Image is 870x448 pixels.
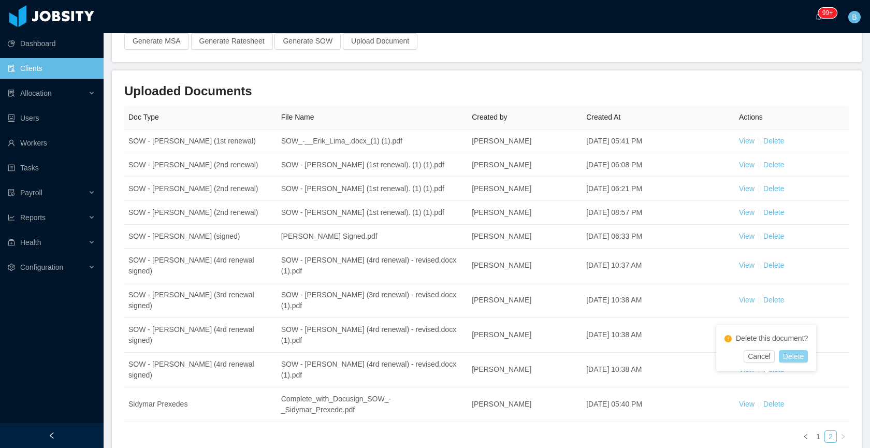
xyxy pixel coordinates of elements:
span: Created by [472,113,507,121]
span: Health [20,238,41,247]
i: icon: exclamation-circle [724,335,732,342]
i: icon: file-protect [8,189,15,196]
i: icon: right [840,433,846,440]
td: SOW - [PERSON_NAME] (1st renewal). (1) (1).pdf [277,177,468,201]
a: icon: auditClients [8,58,95,79]
td: [PERSON_NAME] [468,353,582,387]
i: icon: setting [8,264,15,271]
a: Delete [763,161,784,169]
a: icon: profileTasks [8,157,95,178]
td: SOW - [PERSON_NAME] (4rd renewal) - revised.docx (1).pdf [277,353,468,387]
td: [PERSON_NAME] [468,318,582,353]
a: Delete [763,400,784,408]
td: [DATE] 10:38 AM [582,283,735,318]
a: View [739,296,755,304]
i: icon: line-chart [8,214,15,221]
sup: 245 [818,8,837,18]
a: View [739,137,755,145]
td: SOW - [PERSON_NAME] (4rd renewal signed) [124,353,277,387]
button: Generate Ratesheet [191,33,273,50]
td: [DATE] 10:38 AM [582,353,735,387]
span: Doc Type [128,113,159,121]
div: Delete this document? [724,333,808,344]
a: icon: userWorkers [8,133,95,153]
td: [DATE] 10:38 AM [582,318,735,353]
td: [PERSON_NAME] [468,129,582,153]
span: B [852,11,857,23]
a: 1 [813,431,824,442]
td: [DATE] 06:33 PM [582,225,735,249]
td: SOW - [PERSON_NAME] (2nd renewal) [124,177,277,201]
td: SOW - [PERSON_NAME] (3rd renewal) - revised.docx (1).pdf [277,283,468,318]
a: View [739,232,755,240]
a: Delete [763,261,784,269]
a: View [739,208,755,216]
a: Delete [763,296,784,304]
td: SOW - [PERSON_NAME] (4rd renewal signed) [124,249,277,283]
td: [DATE] 10:37 AM [582,249,735,283]
a: Delete [763,137,784,145]
span: Configuration [20,263,63,271]
td: SOW - [PERSON_NAME] (signed) [124,225,277,249]
span: File Name [281,113,314,121]
button: Generate SOW [274,33,341,50]
td: [PERSON_NAME] [468,177,582,201]
td: SOW - [PERSON_NAME] (1st renewal) [124,129,277,153]
a: View [739,400,755,408]
td: Sidymar Prexedes [124,387,277,422]
h3: Uploaded Documents [124,83,849,99]
td: [PERSON_NAME] [468,225,582,249]
button: Generate MSA [124,33,189,50]
i: icon: bell [815,13,822,20]
td: [PERSON_NAME] Signed.pdf [277,225,468,249]
a: Delete [763,184,784,193]
td: [DATE] 06:21 PM [582,177,735,201]
button: Upload Document [343,33,417,50]
a: View [739,261,755,269]
i: icon: medicine-box [8,239,15,246]
td: SOW - [PERSON_NAME] (2nd renewal) [124,201,277,225]
li: Next Page [837,430,849,443]
a: icon: robotUsers [8,108,95,128]
a: Delete [763,208,784,216]
span: Reports [20,213,46,222]
td: [PERSON_NAME] [468,153,582,177]
button: Cancel [744,350,775,363]
li: 2 [824,430,837,443]
td: [DATE] 05:40 PM [582,387,735,422]
li: Previous Page [800,430,812,443]
a: 2 [825,431,836,442]
td: SOW - [PERSON_NAME] (3rd renewal signed) [124,283,277,318]
td: SOW - [PERSON_NAME] (4rd renewal) - revised.docx (1).pdf [277,249,468,283]
a: Delete [763,232,784,240]
i: icon: left [803,433,809,440]
td: SOW - [PERSON_NAME] (1st renewal). (1) (1).pdf [277,153,468,177]
i: icon: solution [8,90,15,97]
span: Payroll [20,189,42,197]
button: Delete [779,350,808,363]
li: 1 [812,430,824,443]
td: [PERSON_NAME] [468,201,582,225]
span: Allocation [20,89,52,97]
td: [PERSON_NAME] [468,387,582,422]
a: View [739,184,755,193]
td: [DATE] 08:57 PM [582,201,735,225]
td: SOW - [PERSON_NAME] (1st renewal). (1) (1).pdf [277,201,468,225]
span: Created At [586,113,620,121]
span: Actions [739,113,763,121]
td: [DATE] 06:08 PM [582,153,735,177]
td: [PERSON_NAME] [468,283,582,318]
td: SOW - [PERSON_NAME] (2nd renewal) [124,153,277,177]
a: View [739,161,755,169]
td: SOW - [PERSON_NAME] (4rd renewal) - revised.docx (1).pdf [277,318,468,353]
td: SOW_-__Erik_Lima_.docx_(1) (1).pdf [277,129,468,153]
td: [PERSON_NAME] [468,249,582,283]
td: [DATE] 05:41 PM [582,129,735,153]
a: icon: pie-chartDashboard [8,33,95,54]
td: SOW - [PERSON_NAME] (4rd renewal signed) [124,318,277,353]
td: Complete_with_Docusign_SOW_-_Sidymar_Prexede.pdf [277,387,468,422]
